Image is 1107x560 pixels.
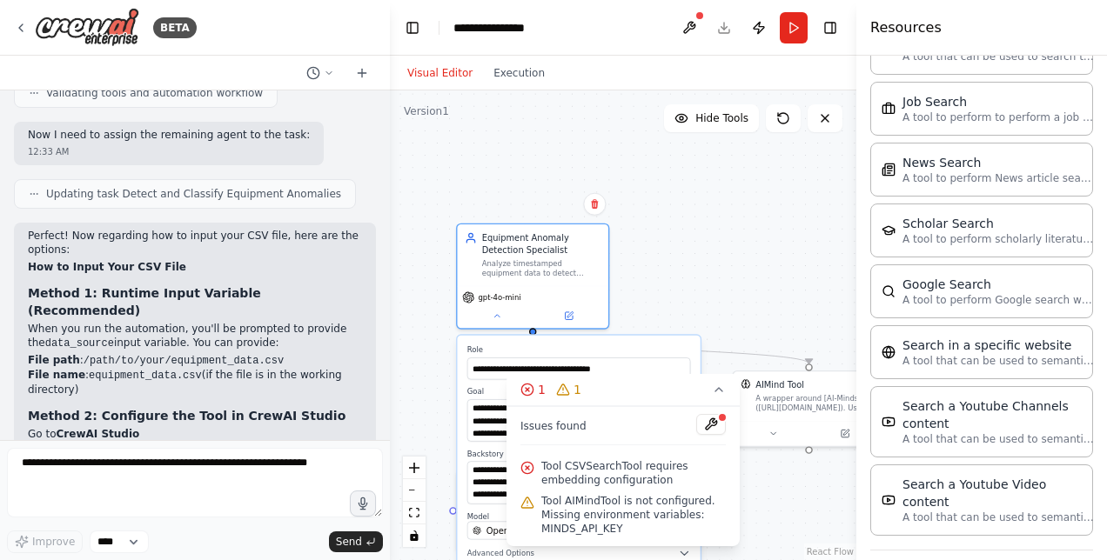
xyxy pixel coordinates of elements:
p: Now I need to assign the remaining agent to the task: [28,129,310,143]
span: Send [336,535,362,549]
span: Updating task Detect and Classify Equipment Anomalies [46,187,341,201]
div: React Flow controls [403,457,426,547]
code: equipment_data.csv [89,370,202,382]
p: A tool to perform scholarly literature search with a search_query. [902,232,1094,246]
code: /path/to/your/equipment_data.csv [84,355,284,367]
div: News Search [902,154,1094,171]
button: fit view [403,502,426,524]
div: Equipment Anomaly Detection Specialist [482,232,601,257]
img: YoutubeVideoSearchTool [882,493,896,507]
strong: File path [28,354,80,366]
div: Search a Youtube Channels content [902,397,1094,432]
p: A tool that can be used to semantic search a query from a Youtube Video content. [902,510,1094,524]
div: AIMind Tool [755,379,804,391]
button: Hide Tools [664,104,759,132]
p: A tool that can be used to semantic search a query from a specific URL content. [902,354,1094,368]
img: SerplyWebSearchTool [882,284,896,298]
button: Start a new chat [348,63,376,83]
div: BETA [153,17,197,38]
img: SerplyScholarSearchTool [882,223,896,237]
p: A tool to perform to perform a job search in the [GEOGRAPHIC_DATA] with a search_query. [902,110,1094,124]
button: 11 [507,374,740,406]
span: Improve [32,535,75,549]
div: Google Search [902,276,1094,293]
img: SerplyJobSearchTool [882,102,896,116]
nav: breadcrumb [453,19,540,37]
button: zoom in [403,457,426,479]
img: YoutubeChannelSearchTool [882,415,896,429]
button: Send [329,531,383,552]
span: OpenAI - gpt-4o-mini [486,524,576,537]
span: Advanced Options [467,548,534,557]
span: Issues found [520,419,587,433]
button: Hide left sidebar [400,16,425,40]
span: 1 [574,381,581,398]
img: Logo [35,8,139,47]
li: Go to [28,428,362,442]
code: data_source [45,337,114,350]
h4: Resources [870,17,942,38]
button: Click to speak your automation idea [350,490,376,517]
p: Perfect! Now regarding how to input your CSV file, here are the options: [28,230,362,257]
img: WebsiteSearchTool [882,345,896,359]
div: AIMindToolAIMind ToolA wrapper around [AI-Minds]([URL][DOMAIN_NAME]). Useful for when you need an... [732,370,885,447]
a: React Flow attribution [807,547,854,557]
button: zoom out [403,479,426,502]
li: : (if the file is in the working directory) [28,369,362,397]
div: Version 1 [404,104,449,118]
p: A tool to perform Google search with a search_query. [902,293,1094,307]
div: Search in a specific website [902,337,1094,354]
button: Delete node [583,193,606,216]
p: A tool to perform News article search with a search_query. [902,171,1094,185]
div: 12:33 AM [28,145,310,158]
strong: Method 1: Runtime Input Variable (Recommended) [28,286,261,317]
strong: Method 2: Configure the Tool in CrewAI Studio [28,409,346,423]
button: Improve [7,530,83,553]
span: Validating tools and automation workflow [46,86,263,100]
span: Hide Tools [695,111,748,125]
g: Edge from 6697b1d8-de0f-490c-8373-fc3764796a5b to 110e9a33-0847-49b8-8fb3-9a5a5f3cd92f [527,336,815,364]
button: Open in side panel [534,309,604,323]
span: Tool AIMindTool is not configured. Missing environment variables: MINDS_API_KEY [541,494,726,536]
button: Hide right sidebar [818,16,842,40]
button: toggle interactivity [403,524,426,547]
div: A wrapper around [AI-Minds]([URL][DOMAIN_NAME]). Useful for when you need answers to questions fr... [755,394,877,414]
button: Advanced Options [467,547,691,559]
label: Role [467,345,691,355]
div: Equipment Anomaly Detection SpecialistAnalyze timestamped equipment data to detect anomalies, cla... [456,223,609,330]
button: Open in side panel [810,426,880,441]
span: gpt-4o-mini [478,292,520,302]
img: SerplyNewsSearchTool [882,163,896,177]
p: A tool that can be used to semantic search a query from a Youtube Channels content. [902,432,1094,446]
strong: File name [28,369,85,381]
div: Scholar Search [902,215,1094,232]
button: OpenAI - gpt-4o-mini [467,521,691,539]
p: A tool that can be used to search the internet with a search_query. Supports different search typ... [902,50,1094,63]
div: Search a Youtube Video content [902,476,1094,510]
label: Goal [467,387,691,397]
img: AIMindTool [741,379,750,389]
strong: How to Input Your CSV File [28,261,186,273]
label: Backstory [467,449,691,458]
li: : [28,354,362,369]
strong: CrewAI Studio [57,428,140,440]
button: Visual Editor [397,63,483,83]
button: Switch to previous chat [299,63,341,83]
span: Tool CSVSearchTool requires embedding configuration [541,459,726,487]
label: Model [467,511,691,521]
p: When you run the automation, you'll be prompted to provide the input variable. You can provide: [28,323,362,350]
span: 1 [538,381,546,398]
div: Analyze timestamped equipment data to detect anomalies, classify their types, and assess their se... [482,259,601,279]
div: Job Search [902,93,1094,110]
button: Execution [483,63,555,83]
